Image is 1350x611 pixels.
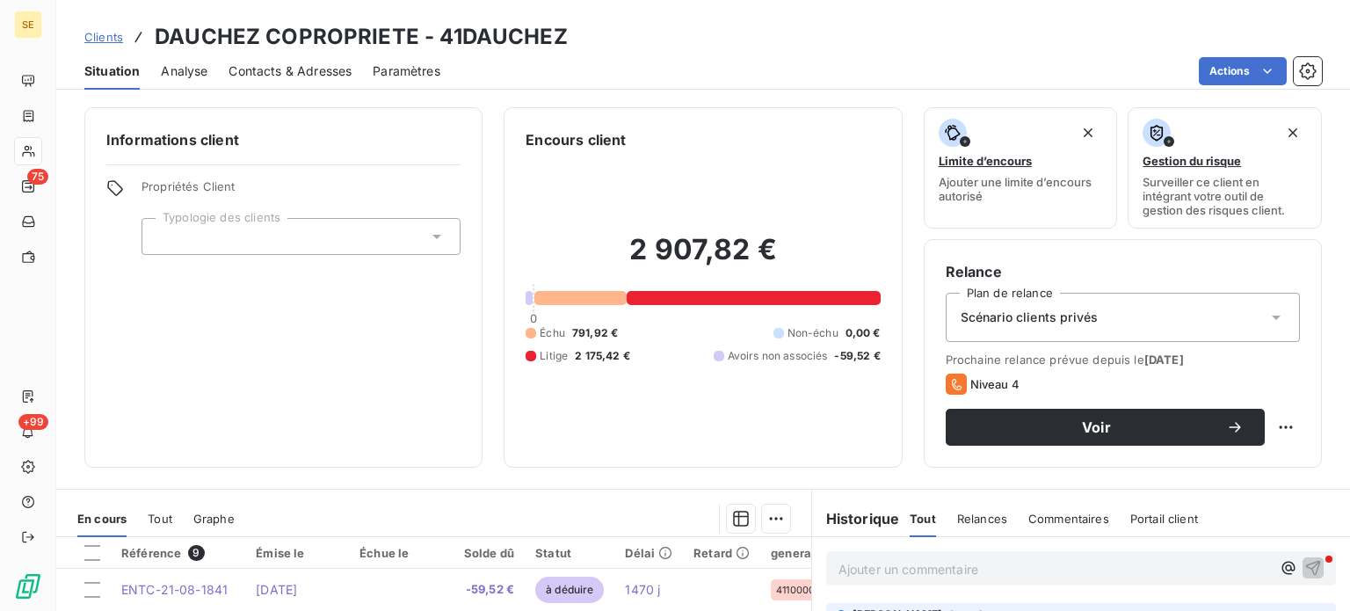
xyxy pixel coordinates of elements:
span: Situation [84,62,140,80]
h6: Historique [812,508,900,529]
span: Échu [540,325,565,341]
h3: DAUCHEZ COPROPRIETE - 41DAUCHEZ [155,21,568,53]
h6: Encours client [526,129,626,150]
span: à déduire [535,577,604,603]
span: Commentaires [1028,512,1109,526]
button: Voir [946,409,1265,446]
div: Retard [693,546,750,560]
div: SE [14,11,42,39]
div: Échue le [359,546,442,560]
span: ENTC-21-08-1841 [121,582,228,597]
h6: Relance [946,261,1300,282]
span: -59,52 € [463,581,514,599]
span: Scénario clients privés [961,309,1098,326]
span: [DATE] [1144,353,1184,367]
input: Ajouter une valeur [156,229,171,244]
span: 791,92 € [572,325,618,341]
span: Portail client [1130,512,1198,526]
img: Logo LeanPay [14,572,42,600]
span: Gestion du risque [1143,154,1241,168]
span: Voir [967,420,1226,434]
span: +99 [18,414,48,430]
span: Graphe [193,512,235,526]
span: 0,00 € [846,325,881,341]
span: Litige [540,348,568,364]
span: 9 [188,545,204,561]
span: Propriétés Client [142,179,461,204]
span: Prochaine relance prévue depuis le [946,353,1300,367]
span: En cours [77,512,127,526]
span: 75 [27,169,48,185]
span: 41100003 [776,585,821,595]
span: 1470 j [625,582,660,597]
button: Gestion du risqueSurveiller ce client en intégrant votre outil de gestion des risques client. [1128,107,1322,229]
span: 2 175,42 € [575,348,630,364]
span: Niveau 4 [970,377,1020,391]
span: Avoirs non associés [728,348,828,364]
span: Surveiller ce client en intégrant votre outil de gestion des risques client. [1143,175,1307,217]
h2: 2 907,82 € [526,232,880,285]
span: Limite d’encours [939,154,1032,168]
div: Solde dû [463,546,514,560]
span: Analyse [161,62,207,80]
span: Ajouter une limite d’encours autorisé [939,175,1103,203]
span: Tout [148,512,172,526]
span: Contacts & Adresses [229,62,352,80]
div: Statut [535,546,604,560]
span: Clients [84,30,123,44]
div: Émise le [256,546,338,560]
span: -59,52 € [834,348,880,364]
span: Tout [910,512,936,526]
span: Relances [957,512,1007,526]
div: Référence [121,545,235,561]
span: 0 [530,311,537,325]
a: Clients [84,28,123,46]
h6: Informations client [106,129,461,150]
span: Non-échu [787,325,838,341]
div: Délai [625,546,672,560]
span: [DATE] [256,582,297,597]
button: Actions [1199,57,1287,85]
iframe: Intercom live chat [1290,551,1332,593]
div: generalAccountId [771,546,875,560]
button: Limite d’encoursAjouter une limite d’encours autorisé [924,107,1118,229]
span: Paramètres [373,62,440,80]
